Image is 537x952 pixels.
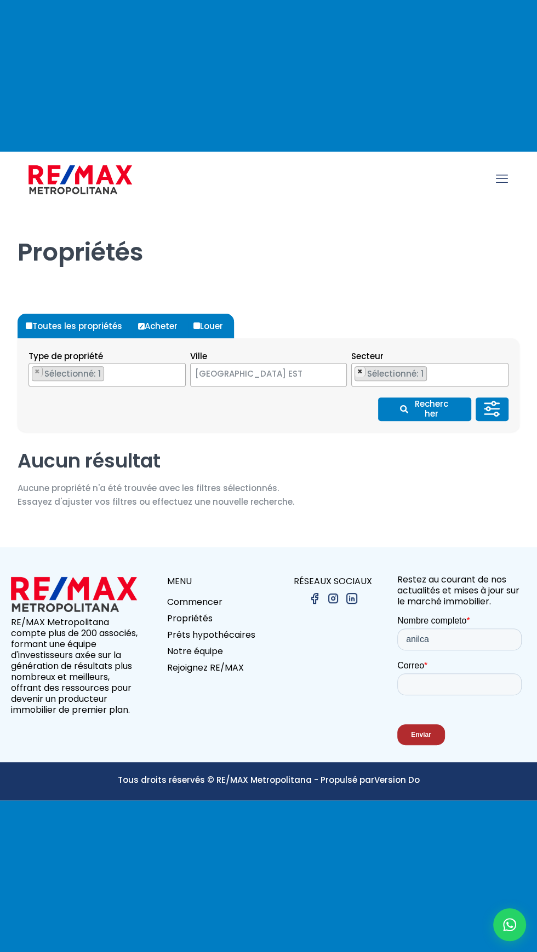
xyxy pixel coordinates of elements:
[138,323,145,330] input: Acheter
[118,774,374,786] font: Tous droits réservés © RE/MAX Metropolitana - Propulsé par
[496,366,502,377] button: Supprimer tous les éléments
[308,592,321,605] img: facebook.png
[32,366,104,381] li: DOMAINE
[415,398,448,419] font: Rechercher
[200,320,223,332] font: Louer
[167,575,192,587] font: MENU
[145,320,178,332] font: Acheter
[167,613,268,630] a: Propriétés
[374,774,420,786] a: Version Do
[167,596,222,608] font: Commencer
[190,363,347,386] span: SAINT-DOMINGUE EST
[167,646,268,662] a: Notre équipe
[367,368,424,379] font: Sélectionné: 1
[35,366,40,377] font: ×
[195,368,302,379] font: [GEOGRAPHIC_DATA] EST
[355,366,427,381] li: ÂME ROSE I
[167,630,268,646] a: Prêts hypothécaires
[28,163,132,196] img: Logo de Remax Metropolitan
[29,364,35,387] textarea: Recherche
[28,350,103,362] font: Type de propriété
[352,364,358,387] textarea: Recherche
[193,322,200,329] input: Louer
[173,366,180,377] button: Supprimer tous les éléments
[378,397,471,421] button: Rechercher
[496,366,502,377] font: ×
[351,350,384,362] font: Secteur
[294,575,372,587] font: RÉSEAUX SOCIAUX
[357,366,363,377] font: ×
[167,597,268,613] a: Commencer
[26,322,32,329] input: Toutes les propriétés
[18,496,294,507] font: Essayez d'ajuster vos filtres ou effectuez une nouvelle recherche.
[174,366,179,377] font: ×
[28,152,132,206] a: RE/MAX Metropolitana
[18,235,144,269] font: Propriétés
[397,573,519,608] font: Restez au courant de nos actualités et mises à jour sur le marché immobilier.
[355,367,365,377] button: Supprimer l'élément
[44,368,101,379] font: Sélectionné: 1
[345,592,358,605] img: linkedin.png
[167,662,268,679] a: Rejoignez RE/MAX
[167,628,255,641] font: Prêts hypothécaires
[319,366,335,384] button: Supprimer tous les éléments
[18,447,161,474] font: Aucun résultat
[11,616,138,716] font: RE/MAX Metropolitana compte plus de 200 associés, formant une équipe d'investisseurs axée sur la ...
[11,574,137,614] img: Logo de Remax Metropolitana
[190,350,207,362] font: Ville
[493,170,511,188] a: menu mobile
[32,367,43,377] button: Supprimer l'élément
[167,645,223,657] font: Notre équipe
[167,612,213,625] font: Propriétés
[18,482,279,494] font: Aucune propriété n'a été trouvée avec les filtres sélectionnés.
[397,615,526,754] iframe: Formulaire 0
[330,369,335,380] font: ×
[167,661,244,674] font: Rejoignez RE/MAX
[327,592,340,605] img: instagram.png
[32,320,122,332] font: Toutes les propriétés
[191,366,319,382] span: SAINT-DOMINGUE EST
